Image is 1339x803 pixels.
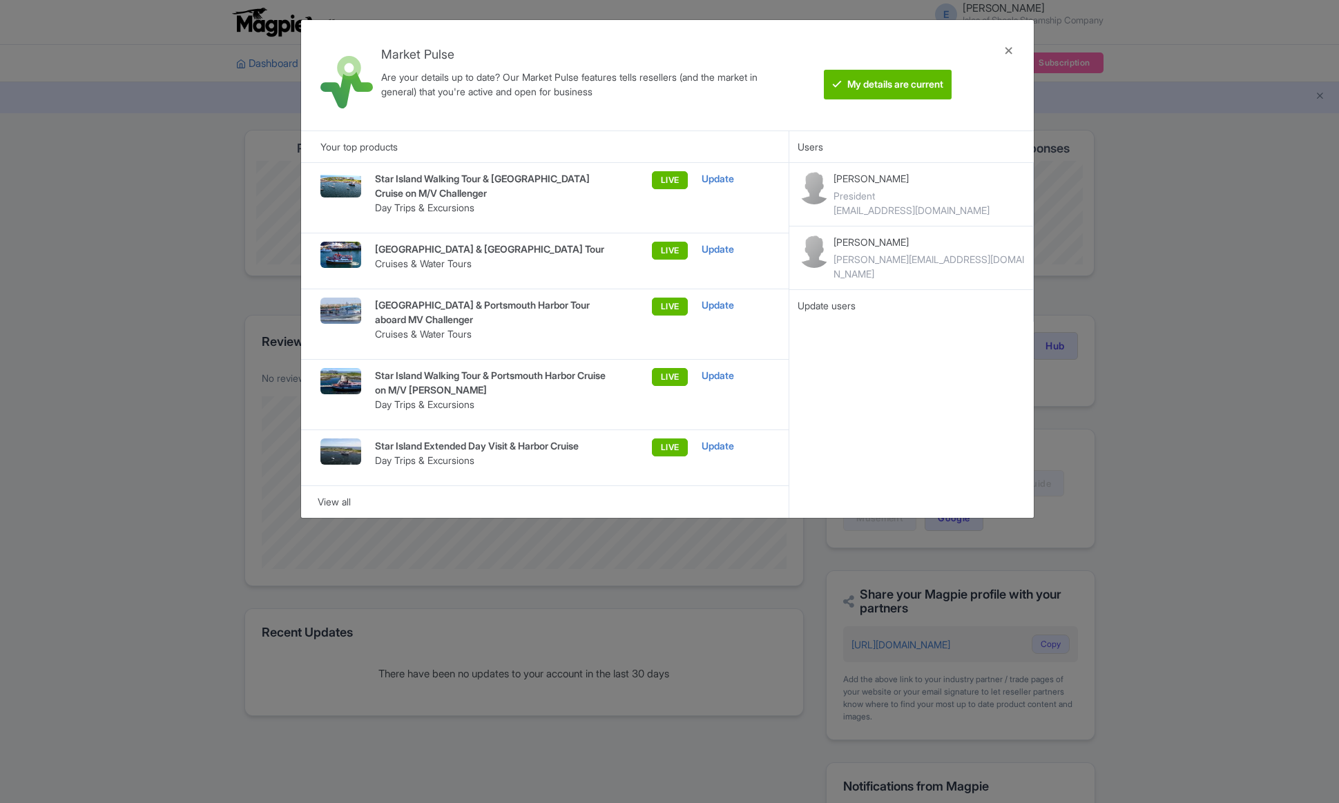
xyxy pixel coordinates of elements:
[375,171,607,200] p: Star Island Walking Tour & [GEOGRAPHIC_DATA] Cruise on M/V Challenger
[381,48,783,61] h4: Market Pulse
[702,171,769,186] div: Update
[375,298,607,327] p: [GEOGRAPHIC_DATA] & Portsmouth Harbor Tour aboard MV Challenger
[320,242,361,268] img: noyfsrkxhqi3ndprma8y.jpg
[824,70,952,99] btn: My details are current
[375,242,607,256] p: [GEOGRAPHIC_DATA] & [GEOGRAPHIC_DATA] Tour
[375,256,607,271] p: Cruises & Water Tours
[375,453,607,467] p: Day Trips & Excursions
[834,203,990,217] div: [EMAIL_ADDRESS][DOMAIN_NAME]
[702,242,769,257] div: Update
[320,56,373,108] img: market_pulse-1-0a5220b3d29e4a0de46fb7534bebe030.svg
[301,130,789,162] div: Your top products
[320,368,361,394] img: qdgimdfvqzyybl7ldu8f.jpg
[375,438,607,453] p: Star Island Extended Day Visit & Harbor Cruise
[798,298,1025,313] div: Update users
[702,438,769,454] div: Update
[834,171,990,186] p: [PERSON_NAME]
[798,171,831,204] img: contact-b11cc6e953956a0c50a2f97983291f06.png
[702,368,769,383] div: Update
[318,494,772,510] div: View all
[375,368,607,397] p: Star Island Walking Tour & Portsmouth Harbor Cruise on M/V [PERSON_NAME]
[375,397,607,412] p: Day Trips & Excursions
[375,200,607,215] p: Day Trips & Excursions
[320,171,361,197] img: gqwph2fbkdiqbqcjmlxv.jpg
[702,298,769,313] div: Update
[320,438,361,465] img: Isles_of_Shoals_2_fgszga.jpg
[789,130,1034,162] div: Users
[320,298,361,324] img: challenger1_hv3126.jpg
[798,235,831,268] img: contact-b11cc6e953956a0c50a2f97983291f06.png
[834,188,990,203] div: President
[834,235,1025,249] p: [PERSON_NAME]
[375,327,607,341] p: Cruises & Water Tours
[381,70,783,99] div: Are your details up to date? Our Market Pulse features tells resellers (and the market in general...
[834,252,1025,281] div: [PERSON_NAME][EMAIL_ADDRESS][DOMAIN_NAME]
